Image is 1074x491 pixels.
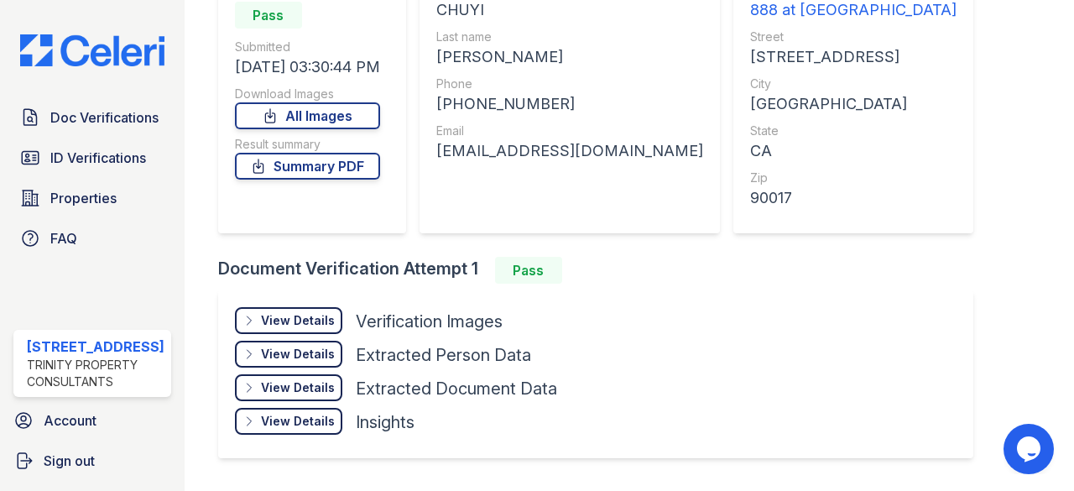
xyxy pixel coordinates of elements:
[261,379,335,396] div: View Details
[235,102,380,129] a: All Images
[436,92,703,116] div: [PHONE_NUMBER]
[7,444,178,478] a: Sign out
[356,377,557,400] div: Extracted Document Data
[750,45,957,69] div: [STREET_ADDRESS]
[436,45,703,69] div: [PERSON_NAME]
[750,92,957,116] div: [GEOGRAPHIC_DATA]
[235,86,380,102] div: Download Images
[261,413,335,430] div: View Details
[27,357,164,390] div: Trinity Property Consultants
[235,136,380,153] div: Result summary
[436,76,703,92] div: Phone
[7,404,178,437] a: Account
[356,410,414,434] div: Insights
[750,170,957,186] div: Zip
[13,101,171,134] a: Doc Verifications
[235,39,380,55] div: Submitted
[436,123,703,139] div: Email
[235,55,380,79] div: [DATE] 03:30:44 PM
[356,310,503,333] div: Verification Images
[235,153,380,180] a: Summary PDF
[50,188,117,208] span: Properties
[44,451,95,471] span: Sign out
[750,139,957,163] div: CA
[750,76,957,92] div: City
[261,312,335,329] div: View Details
[50,228,77,248] span: FAQ
[7,34,178,67] img: CE_Logo_Blue-a8612792a0a2168367f1c8372b55b34899dd931a85d93a1a3d3e32e68fde9ad4.png
[356,343,531,367] div: Extracted Person Data
[50,107,159,128] span: Doc Verifications
[436,29,703,45] div: Last name
[750,123,957,139] div: State
[50,148,146,168] span: ID Verifications
[13,222,171,255] a: FAQ
[13,141,171,175] a: ID Verifications
[13,181,171,215] a: Properties
[1004,424,1057,474] iframe: chat widget
[261,346,335,363] div: View Details
[750,186,957,210] div: 90017
[218,257,987,284] div: Document Verification Attempt 1
[750,29,957,45] div: Street
[235,2,302,29] div: Pass
[44,410,96,431] span: Account
[27,337,164,357] div: [STREET_ADDRESS]
[436,139,703,163] div: [EMAIL_ADDRESS][DOMAIN_NAME]
[495,257,562,284] div: Pass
